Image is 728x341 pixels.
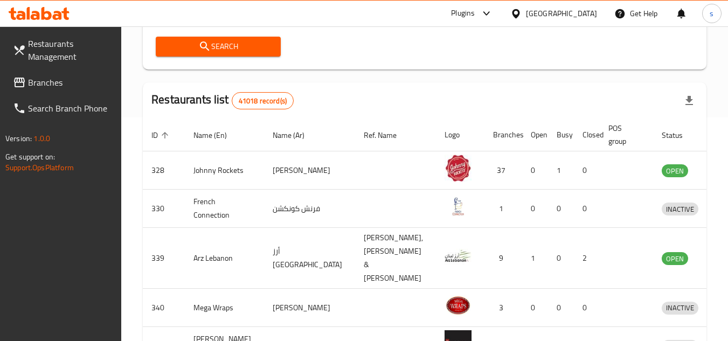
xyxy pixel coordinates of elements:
[574,119,600,151] th: Closed
[526,8,597,19] div: [GEOGRAPHIC_DATA]
[143,289,185,327] td: 340
[451,7,475,20] div: Plugins
[4,31,122,69] a: Restaurants Management
[4,95,122,121] a: Search Branch Phone
[5,150,55,164] span: Get support on:
[710,8,713,19] span: s
[662,165,688,177] span: OPEN
[264,289,355,327] td: [PERSON_NAME]
[608,122,640,148] span: POS group
[484,151,522,190] td: 37
[232,92,294,109] div: Total records count
[156,37,280,57] button: Search
[355,228,436,289] td: [PERSON_NAME],[PERSON_NAME] & [PERSON_NAME]
[522,289,548,327] td: 0
[548,289,574,327] td: 0
[484,228,522,289] td: 9
[185,289,264,327] td: Mega Wraps
[185,190,264,228] td: French Connection
[28,76,113,89] span: Branches
[33,131,50,145] span: 1.0.0
[548,228,574,289] td: 0
[548,190,574,228] td: 0
[273,129,318,142] span: Name (Ar)
[662,164,688,177] div: OPEN
[548,119,574,151] th: Busy
[164,40,272,53] span: Search
[662,203,698,215] span: INACTIVE
[522,151,548,190] td: 0
[522,190,548,228] td: 0
[445,242,472,269] img: Arz Lebanon
[151,92,294,109] h2: Restaurants list
[143,151,185,190] td: 328
[28,37,113,63] span: Restaurants Management
[548,151,574,190] td: 1
[574,190,600,228] td: 0
[28,102,113,115] span: Search Branch Phone
[264,228,355,289] td: أرز [GEOGRAPHIC_DATA]
[574,151,600,190] td: 0
[185,228,264,289] td: Arz Lebanon
[364,129,411,142] span: Ref. Name
[662,253,688,265] span: OPEN
[185,151,264,190] td: Johnny Rockets
[232,96,293,106] span: 41018 record(s)
[143,190,185,228] td: 330
[193,129,241,142] span: Name (En)
[662,302,698,314] span: INACTIVE
[662,129,697,142] span: Status
[676,88,702,114] div: Export file
[574,228,600,289] td: 2
[522,228,548,289] td: 1
[5,131,32,145] span: Version:
[436,119,484,151] th: Logo
[574,289,600,327] td: 0
[264,190,355,228] td: فرنش كونكشن
[522,119,548,151] th: Open
[4,69,122,95] a: Branches
[264,151,355,190] td: [PERSON_NAME]
[445,193,472,220] img: French Connection
[445,155,472,182] img: Johnny Rockets
[662,252,688,265] div: OPEN
[151,129,172,142] span: ID
[445,292,472,319] img: Mega Wraps
[5,161,74,175] a: Support.OpsPlatform
[662,302,698,315] div: INACTIVE
[484,119,522,151] th: Branches
[484,190,522,228] td: 1
[484,289,522,327] td: 3
[143,228,185,289] td: 339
